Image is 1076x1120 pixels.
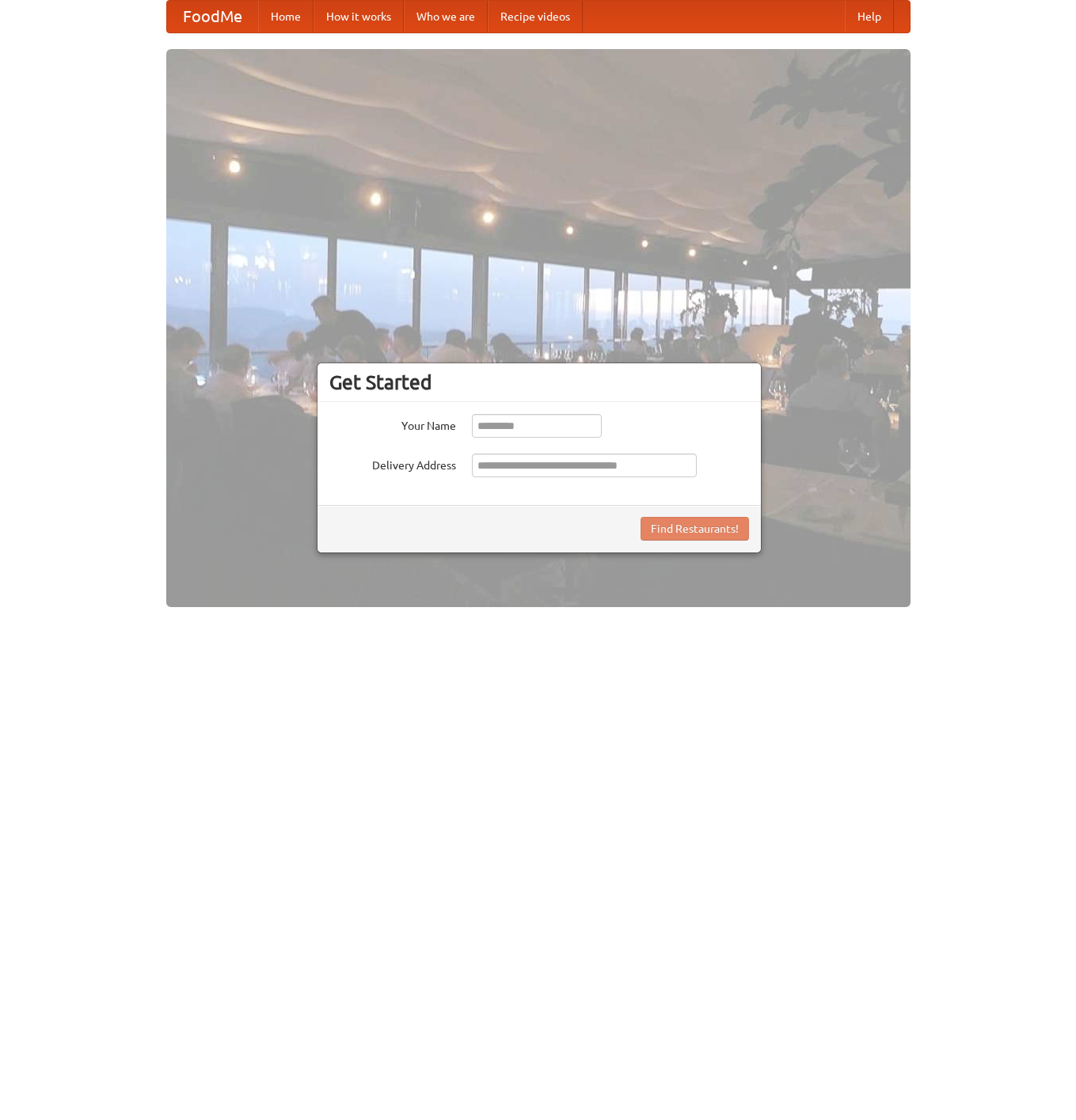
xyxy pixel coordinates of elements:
[258,1,314,32] a: Home
[329,370,749,394] h3: Get Started
[167,1,258,32] a: FoodMe
[488,1,583,32] a: Recipe videos
[641,517,749,541] button: Find Restaurants!
[404,1,488,32] a: Who we are
[314,1,404,32] a: How it works
[845,1,894,32] a: Help
[329,414,456,434] label: Your Name
[329,454,456,473] label: Delivery Address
